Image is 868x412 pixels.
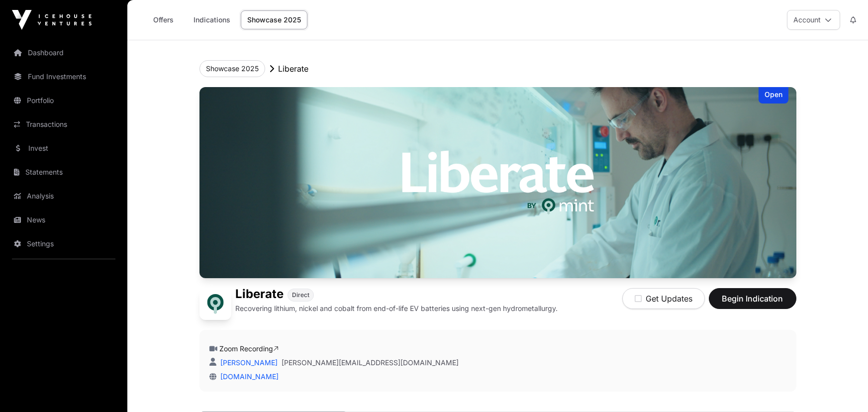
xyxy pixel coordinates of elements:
[759,87,788,103] div: Open
[721,293,784,305] span: Begin Indication
[218,358,278,367] a: [PERSON_NAME]
[8,42,119,64] a: Dashboard
[278,63,308,75] p: Liberate
[8,185,119,207] a: Analysis
[143,10,183,29] a: Offers
[282,358,459,368] a: [PERSON_NAME][EMAIL_ADDRESS][DOMAIN_NAME]
[8,209,119,231] a: News
[622,288,705,309] button: Get Updates
[8,66,119,88] a: Fund Investments
[199,87,796,278] img: Liberate
[12,10,92,30] img: Icehouse Ventures Logo
[292,291,309,299] span: Direct
[187,10,237,29] a: Indications
[818,364,868,412] iframe: Chat Widget
[235,304,558,313] p: Recovering lithium, nickel and cobalt from end-of-life EV batteries using next-gen hydrometallurgy.
[787,10,840,30] button: Account
[235,288,284,302] h1: Liberate
[709,298,796,308] a: Begin Indication
[8,113,119,135] a: Transactions
[199,60,265,77] button: Showcase 2025
[8,137,119,159] a: Invest
[709,288,796,309] button: Begin Indication
[241,10,307,29] a: Showcase 2025
[219,344,279,353] a: Zoom Recording
[8,161,119,183] a: Statements
[8,90,119,111] a: Portfolio
[8,233,119,255] a: Settings
[199,288,231,320] img: Liberate
[216,372,279,381] a: [DOMAIN_NAME]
